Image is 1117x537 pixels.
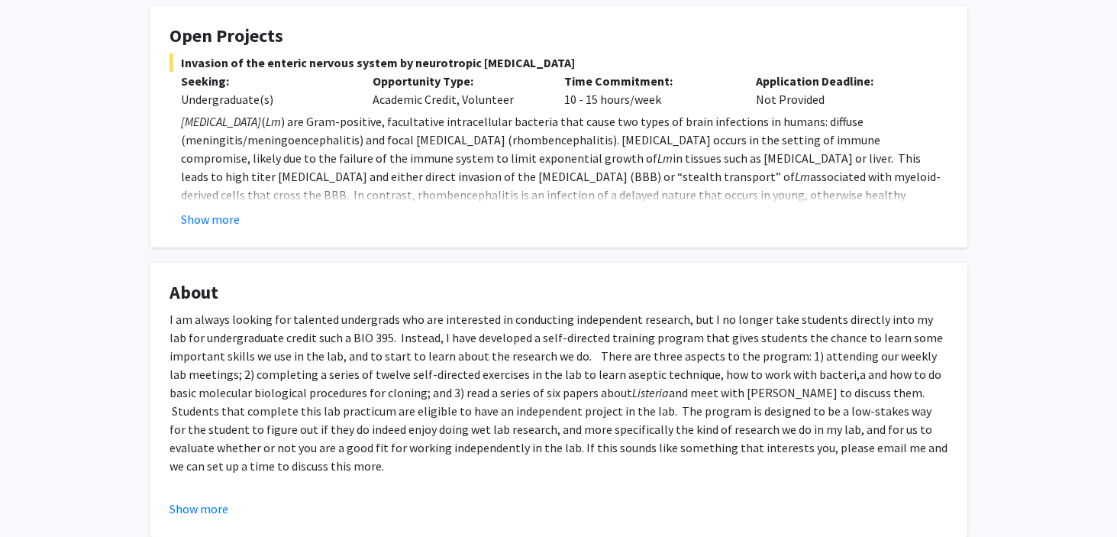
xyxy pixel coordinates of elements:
p: Opportunity Type: [373,72,541,90]
em: [MEDICAL_DATA] [181,114,261,129]
p: Time Commitment: [564,72,733,90]
em: Listeria [632,385,669,400]
div: Undergraduate(s) [181,90,350,108]
p: I am always looking for talented undergrads who are interested in conducting independent research... [169,310,948,475]
em: Lm [657,150,673,166]
button: Show more [169,500,228,518]
div: 10 - 15 hours/week [553,72,744,108]
span: Invasion of the enteric nervous system by neurotropic [MEDICAL_DATA] [169,53,948,72]
iframe: Chat [11,468,65,526]
p: Seeking: [181,72,350,90]
em: Lm [266,114,281,129]
h4: About [169,282,948,304]
p: Application Deadline: [756,72,925,90]
em: Lm [795,169,810,184]
div: Academic Credit, Volunteer [361,72,553,108]
button: Show more [181,210,240,228]
h4: Open Projects [169,25,948,47]
div: Not Provided [744,72,936,108]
